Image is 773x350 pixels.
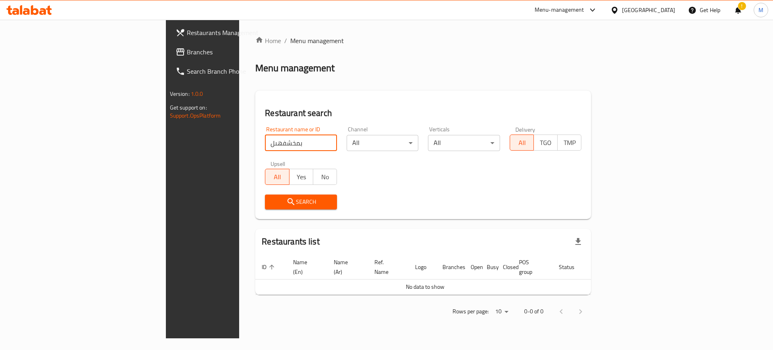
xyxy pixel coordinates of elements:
span: Ref. Name [374,257,399,277]
span: POS group [519,257,543,277]
th: Closed [496,255,513,280]
div: [GEOGRAPHIC_DATA] [622,6,675,14]
span: Search [271,197,331,207]
span: Status [559,262,585,272]
h2: Restaurant search [265,107,581,119]
th: Branches [436,255,464,280]
span: Get support on: [170,102,207,113]
h2: Menu management [255,62,335,75]
span: M [759,6,763,14]
button: TGO [533,135,558,151]
div: Menu-management [535,5,584,15]
span: Search Branch Phone [187,66,289,76]
div: All [428,135,500,151]
p: Rows per page: [453,307,489,317]
button: TMP [557,135,581,151]
span: No [316,171,334,183]
span: No data to show [406,282,444,292]
a: Branches [169,42,295,62]
span: Restaurants Management [187,28,289,37]
a: Search Branch Phone [169,62,295,81]
div: Rows per page: [492,306,511,318]
th: Busy [480,255,496,280]
label: Delivery [515,126,535,132]
label: Upsell [271,161,285,166]
span: All [513,137,531,149]
p: 0-0 of 0 [524,307,544,317]
span: Branches [187,47,289,57]
span: Version: [170,89,190,99]
button: Yes [289,169,313,185]
span: All [269,171,286,183]
span: Name (Ar) [334,257,358,277]
th: Logo [409,255,436,280]
th: Open [464,255,480,280]
input: Search for restaurant name or ID.. [265,135,337,151]
div: All [347,135,419,151]
span: Yes [293,171,310,183]
h2: Restaurants list [262,236,319,248]
a: Support.OpsPlatform [170,110,221,121]
nav: breadcrumb [255,36,591,46]
button: All [510,135,534,151]
button: Search [265,195,337,209]
table: enhanced table [255,255,622,295]
div: Export file [568,232,588,251]
span: TMP [561,137,578,149]
a: Restaurants Management [169,23,295,42]
span: Name (En) [293,257,318,277]
span: Menu management [290,36,344,46]
span: 1.0.0 [191,89,203,99]
span: TGO [537,137,554,149]
button: No [313,169,337,185]
span: ID [262,262,277,272]
button: All [265,169,289,185]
